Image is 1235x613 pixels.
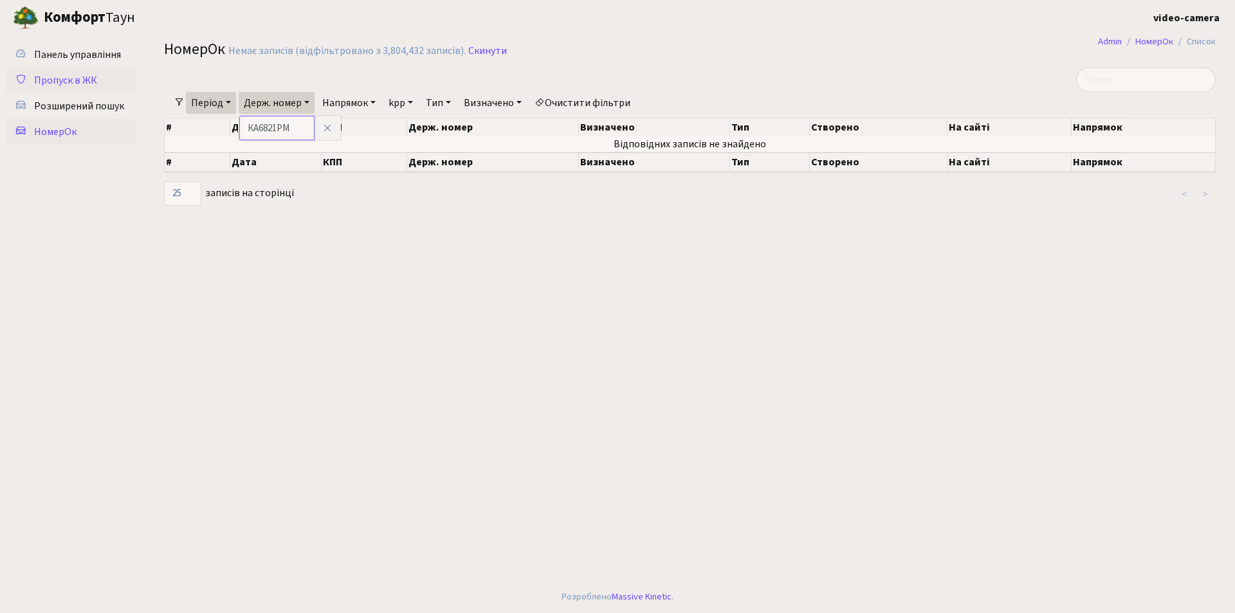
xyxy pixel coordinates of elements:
th: Дата [230,118,322,136]
th: # [165,118,230,136]
a: НомерОк [6,119,135,145]
a: Період [186,92,236,114]
th: Створено [810,118,947,136]
th: На сайті [947,152,1072,172]
th: # [165,152,230,172]
a: Розширений пошук [6,93,135,119]
a: Тип [421,92,456,114]
a: НомерОк [1135,35,1173,48]
th: Тип [730,118,810,136]
label: записів на сторінці [164,181,294,206]
span: Панель управління [34,48,121,62]
a: Massive Kinetic [612,590,672,603]
th: Напрямок [1072,118,1216,136]
input: Пошук... [1076,68,1216,92]
div: Розроблено . [562,590,673,604]
th: На сайті [947,118,1072,136]
a: Admin [1098,35,1122,48]
nav: breadcrumb [1079,28,1235,55]
select: записів на сторінці [164,181,201,206]
a: Скинути [468,45,507,57]
th: КПП [322,118,407,136]
th: Держ. номер [407,152,579,172]
a: Напрямок [317,92,381,114]
th: Визначено [579,118,730,136]
th: Тип [730,152,810,172]
th: КПП [322,152,407,172]
li: Список [1173,35,1216,49]
b: video-camera [1153,11,1220,25]
td: Відповідних записів не знайдено [165,136,1216,152]
span: Пропуск в ЖК [34,73,97,87]
span: НомерОк [34,125,77,139]
th: Створено [810,152,947,172]
div: Немає записів (відфільтровано з 3,804,432 записів). [228,45,466,57]
th: Дата [230,152,322,172]
a: kpp [383,92,418,114]
a: video-camera [1153,10,1220,26]
th: Держ. номер [407,118,579,136]
span: НомерОк [164,38,225,60]
span: Розширений пошук [34,99,124,113]
a: Панель управління [6,42,135,68]
img: logo.png [13,5,39,31]
button: Переключити навігацію [161,7,193,28]
span: Таун [44,7,135,29]
th: Визначено [579,152,730,172]
b: Комфорт [44,7,105,28]
th: Напрямок [1072,152,1216,172]
a: Очистити фільтри [529,92,636,114]
a: Пропуск в ЖК [6,68,135,93]
a: Держ. номер [239,92,315,114]
a: Визначено [459,92,527,114]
